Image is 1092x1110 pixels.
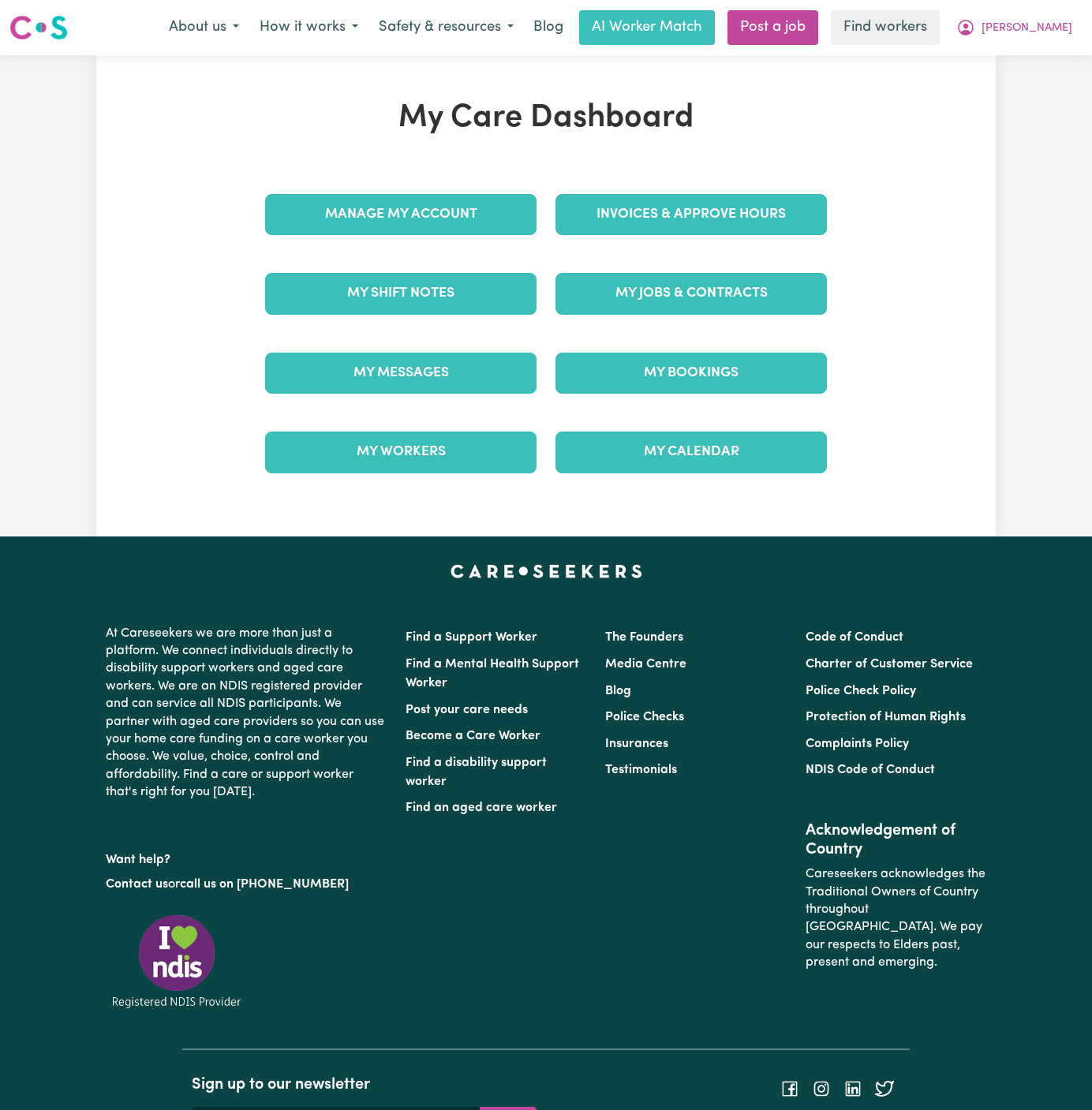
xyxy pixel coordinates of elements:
a: My Jobs & Contracts [555,273,827,314]
a: Blog [605,685,631,697]
a: Police Check Policy [806,685,916,697]
a: Careseekers logo [9,9,68,46]
a: My Shift Notes [265,273,537,314]
button: Safety & resources [368,11,524,44]
h2: Sign up to our newsletter [192,1075,537,1094]
h1: My Care Dashboard [256,99,836,137]
a: Follow Careseekers on Instagram [812,1082,831,1095]
button: How it works [249,11,368,44]
iframe: Close message [944,1009,976,1041]
a: My Calendar [555,432,827,473]
a: Follow Careseekers on LinkedIn [843,1082,862,1095]
a: Testimonials [605,764,677,776]
a: Protection of Human Rights [806,711,966,723]
a: Code of Conduct [806,631,903,644]
span: [PERSON_NAME] [982,20,1072,37]
a: Find a disability support worker [406,757,547,788]
a: Insurances [605,738,668,750]
a: Invoices & Approve Hours [555,194,827,235]
button: My Account [946,11,1083,44]
a: Find an aged care worker [406,802,557,814]
a: Follow Careseekers on Facebook [780,1082,799,1095]
p: Careseekers acknowledges the Traditional Owners of Country throughout [GEOGRAPHIC_DATA]. We pay o... [806,859,986,977]
a: Post your care needs [406,704,528,716]
a: My Bookings [555,353,827,394]
a: NDIS Code of Conduct [806,764,935,776]
a: Charter of Customer Service [806,658,973,671]
iframe: Button to launch messaging window [1029,1047,1079,1097]
a: Complaints Policy [806,738,909,750]
p: At Careseekers we are more than just a platform. We connect individuals directly to disability su... [106,619,387,808]
a: The Founders [605,631,683,644]
p: or [106,869,387,899]
img: Registered NDIS provider [106,912,248,1011]
a: Careseekers home page [451,565,642,577]
a: Post a job [727,10,818,45]
a: Contact us [106,878,168,891]
img: Careseekers logo [9,13,68,42]
a: Become a Care Worker [406,730,540,742]
button: About us [159,11,249,44]
h2: Acknowledgement of Country [806,821,986,859]
a: Find a Support Worker [406,631,537,644]
a: Blog [524,10,573,45]
a: Find a Mental Health Support Worker [406,658,579,690]
a: Manage My Account [265,194,537,235]
a: Follow Careseekers on Twitter [875,1082,894,1095]
a: My Workers [265,432,537,473]
a: Media Centre [605,658,686,671]
a: AI Worker Match [579,10,715,45]
a: Police Checks [605,711,684,723]
a: My Messages [265,353,537,394]
p: Want help? [106,845,387,869]
a: call us on [PHONE_NUMBER] [180,878,349,891]
a: Find workers [831,10,940,45]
